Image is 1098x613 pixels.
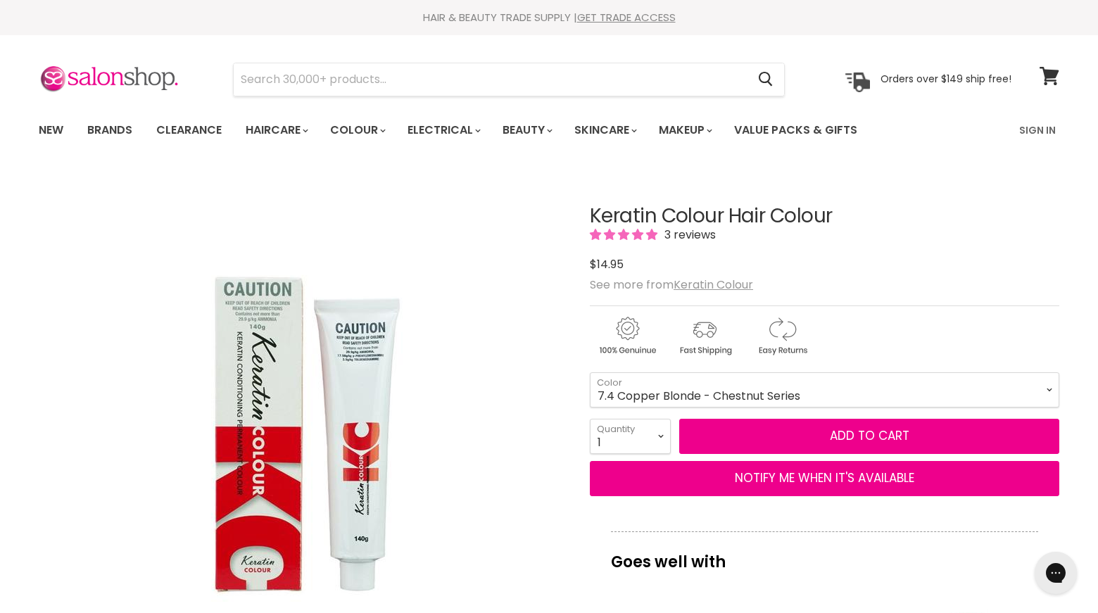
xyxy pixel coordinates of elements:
[660,227,716,243] span: 3 reviews
[590,206,1059,227] h1: Keratin Colour Hair Colour
[77,115,143,145] a: Brands
[564,115,645,145] a: Skincare
[590,315,664,358] img: genuine.gif
[648,115,721,145] a: Makeup
[679,419,1059,454] button: Add to cart
[28,115,74,145] a: New
[132,264,470,602] img: Keratin Colour Hair Colour
[320,115,394,145] a: Colour
[611,531,1038,578] p: Goes well with
[21,11,1077,25] div: HAIR & BEAUTY TRADE SUPPLY |
[492,115,561,145] a: Beauty
[28,110,940,151] ul: Main menu
[590,227,660,243] span: 5.00 stars
[577,10,676,25] a: GET TRADE ACCESS
[590,256,624,272] span: $14.95
[747,63,784,96] button: Search
[397,115,489,145] a: Electrical
[234,63,747,96] input: Search
[674,277,753,293] a: Keratin Colour
[21,110,1077,151] nav: Main
[667,315,742,358] img: shipping.gif
[745,315,819,358] img: returns.gif
[233,63,785,96] form: Product
[1011,115,1064,145] a: Sign In
[1028,547,1084,599] iframe: Gorgias live chat messenger
[146,115,232,145] a: Clearance
[235,115,317,145] a: Haircare
[590,461,1059,496] button: NOTIFY ME WHEN IT'S AVAILABLE
[590,277,753,293] span: See more from
[881,72,1011,85] p: Orders over $149 ship free!
[830,427,909,444] span: Add to cart
[724,115,868,145] a: Value Packs & Gifts
[590,419,671,454] select: Quantity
